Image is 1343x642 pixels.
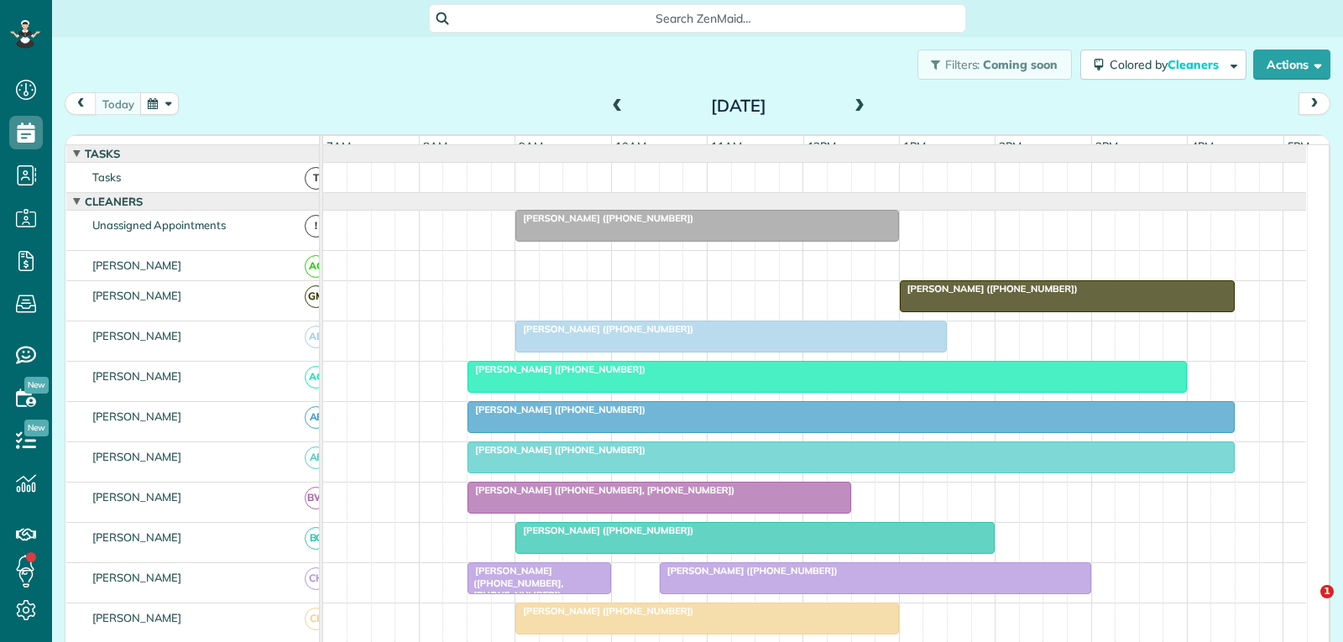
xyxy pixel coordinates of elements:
span: [PERSON_NAME] ([PHONE_NUMBER]) [515,605,694,617]
span: 2pm [995,139,1025,153]
span: [PERSON_NAME] ([PHONE_NUMBER]) [467,363,646,375]
span: 8am [420,139,451,153]
span: Coming soon [983,57,1058,72]
span: [PERSON_NAME] [89,450,186,463]
span: [PERSON_NAME] [89,490,186,504]
span: 3pm [1092,139,1121,153]
span: [PERSON_NAME] ([PHONE_NUMBER]) [659,565,839,577]
span: [PERSON_NAME] [89,611,186,624]
span: New [24,420,49,436]
span: Tasks [81,147,123,160]
span: 1pm [900,139,929,153]
span: Cleaners [1168,57,1221,72]
span: 4pm [1188,139,1217,153]
span: 7am [323,139,354,153]
span: 5pm [1284,139,1314,153]
span: GM [305,285,327,308]
span: 11am [708,139,745,153]
span: ! [305,215,327,237]
span: BW [305,487,327,509]
h2: [DATE] [634,97,844,115]
span: AC [305,255,327,278]
button: Colored byCleaners [1080,50,1246,80]
span: [PERSON_NAME] [89,289,186,302]
span: 1 [1320,585,1334,598]
span: [PERSON_NAME] [89,410,186,423]
span: [PERSON_NAME] [89,571,186,584]
span: Unassigned Appointments [89,218,229,232]
span: [PERSON_NAME] [89,369,186,383]
span: [PERSON_NAME] ([PHONE_NUMBER]) [899,283,1079,295]
span: [PERSON_NAME] ([PHONE_NUMBER]) [515,525,694,536]
span: T [305,167,327,190]
button: next [1299,92,1330,115]
span: CH [305,567,327,590]
span: New [24,377,49,394]
button: prev [65,92,97,115]
span: Cleaners [81,195,146,208]
span: [PERSON_NAME] ([PHONE_NUMBER]) [515,212,694,224]
span: [PERSON_NAME] [89,258,186,272]
span: CL [305,608,327,630]
span: [PERSON_NAME] [89,530,186,544]
span: BC [305,527,327,550]
span: 12pm [804,139,840,153]
span: AC [305,366,327,389]
span: 10am [612,139,650,153]
span: Tasks [89,170,124,184]
button: Actions [1253,50,1330,80]
span: [PERSON_NAME] ([PHONE_NUMBER]) [467,404,646,415]
span: AB [305,326,327,348]
span: [PERSON_NAME] ([PHONE_NUMBER]) [515,323,694,335]
iframe: Intercom live chat [1286,585,1326,625]
span: AF [305,446,327,469]
span: Colored by [1110,57,1225,72]
span: [PERSON_NAME] [89,329,186,342]
span: [PERSON_NAME] ([PHONE_NUMBER], [PHONE_NUMBER]) [467,484,735,496]
span: [PERSON_NAME] ([PHONE_NUMBER], [PHONE_NUMBER]) [467,565,563,601]
span: 9am [515,139,546,153]
span: Filters: [945,57,980,72]
span: [PERSON_NAME] ([PHONE_NUMBER]) [467,444,646,456]
button: today [95,92,142,115]
span: AF [305,406,327,429]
